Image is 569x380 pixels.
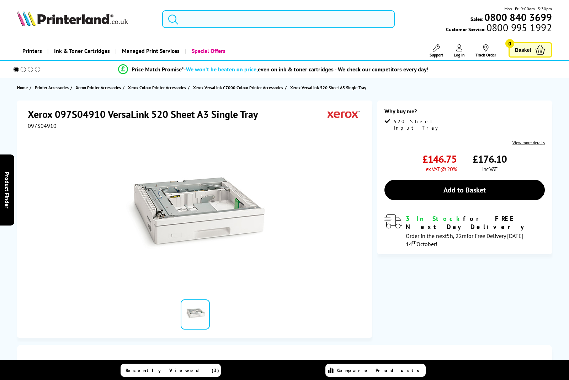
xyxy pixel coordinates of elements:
a: Xerox VersaLink 520 Sheet A3 Single Tray [290,84,368,91]
a: Track Order [475,44,496,58]
a: Basket 0 [509,42,552,58]
span: Basket [515,45,531,55]
a: Support [430,44,443,58]
a: Recently Viewed (3) [121,364,221,377]
span: We won’t be beaten on price, [186,66,258,73]
span: Compare Products [337,367,423,374]
span: Xerox Printer Accessories [76,84,121,91]
a: Home [17,84,30,91]
img: Xerox [328,108,360,121]
span: 097S04910 [28,122,57,129]
a: Compare Products [325,364,426,377]
a: Managed Print Services [115,42,185,60]
a: Xerox Colour Printer Accessories [128,84,188,91]
span: Product Finder [4,172,11,208]
img: Printerland Logo [17,11,128,26]
span: Support [430,52,443,58]
span: Customer Service: [446,24,552,33]
a: 0800 840 3699 [483,14,552,21]
span: Mon - Fri 9:00am - 5:30pm [504,5,552,12]
span: £146.75 [422,152,457,165]
a: Xerox VersaLink C7000 Colour Printer Accessories [193,84,285,91]
span: 3 In Stock [406,215,463,223]
span: 0800 995 1992 [485,24,552,31]
span: ex VAT @ 20% [426,165,457,173]
a: View more details [512,140,545,145]
div: Why buy me? [384,108,545,118]
span: £176.10 [473,152,507,165]
div: Genuine Original Product. For use with the products below [24,352,545,375]
span: inc VAT [482,165,497,173]
img: Xerox 097S04910 VersaLink 520 Sheet A3 Single Tray [126,143,265,283]
span: Recently Viewed (3) [126,367,219,374]
span: Xerox Colour Printer Accessories [128,84,186,91]
a: Special Offers [185,42,231,60]
h1: Xerox 097S04910 VersaLink 520 Sheet A3 Single Tray [28,108,265,121]
span: Xerox VersaLink 520 Sheet A3 Single Tray [290,84,366,91]
a: Log In [454,44,465,58]
span: 5h, 22m [447,232,467,239]
span: Price Match Promise* [132,66,184,73]
span: Xerox VersaLink C7000 Colour Printer Accessories [193,84,283,91]
span: Log In [454,52,465,58]
a: Xerox Printer Accessories [76,84,123,91]
span: Printer Accessories [35,84,69,91]
sup: th [412,239,416,245]
span: 0 [505,39,514,48]
a: Printerland Logo [17,11,153,28]
a: Printers [17,42,47,60]
a: Ink & Toner Cartridges [47,42,115,60]
span: Order in the next for Free Delivery [DATE] 14 October! [406,232,523,248]
span: Home [17,84,28,91]
div: modal_delivery [384,215,545,247]
a: Add to Basket [384,180,545,200]
a: Printer Accessories [35,84,70,91]
span: Sales: [470,16,483,22]
span: Ink & Toner Cartridges [54,42,110,60]
div: for FREE Next Day Delivery [406,215,545,231]
div: - even on ink & toner cartridges - We check our competitors every day! [184,66,429,73]
span: 520 Sheet Input Tray [394,118,463,131]
li: modal_Promise [4,63,543,76]
b: 0800 840 3699 [484,11,552,24]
